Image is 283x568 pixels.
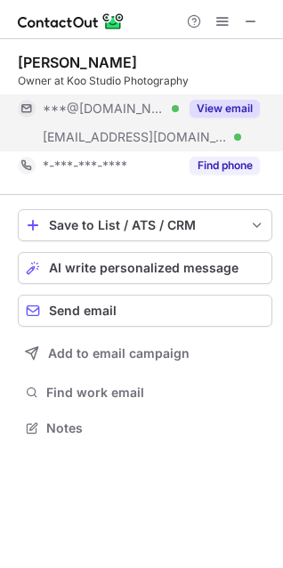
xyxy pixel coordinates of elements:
[46,385,265,401] span: Find work email
[18,53,137,71] div: [PERSON_NAME]
[18,416,272,441] button: Notes
[18,11,125,32] img: ContactOut v5.3.10
[18,209,272,241] button: save-profile-one-click
[46,420,265,436] span: Notes
[49,261,239,275] span: AI write personalized message
[49,218,241,232] div: Save to List / ATS / CRM
[18,295,272,327] button: Send email
[43,129,228,145] span: [EMAIL_ADDRESS][DOMAIN_NAME]
[18,380,272,405] button: Find work email
[18,252,272,284] button: AI write personalized message
[190,100,260,118] button: Reveal Button
[190,157,260,174] button: Reveal Button
[18,73,272,89] div: Owner at Koo Studio Photography
[49,304,117,318] span: Send email
[48,346,190,361] span: Add to email campaign
[18,337,272,369] button: Add to email campaign
[43,101,166,117] span: ***@[DOMAIN_NAME]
